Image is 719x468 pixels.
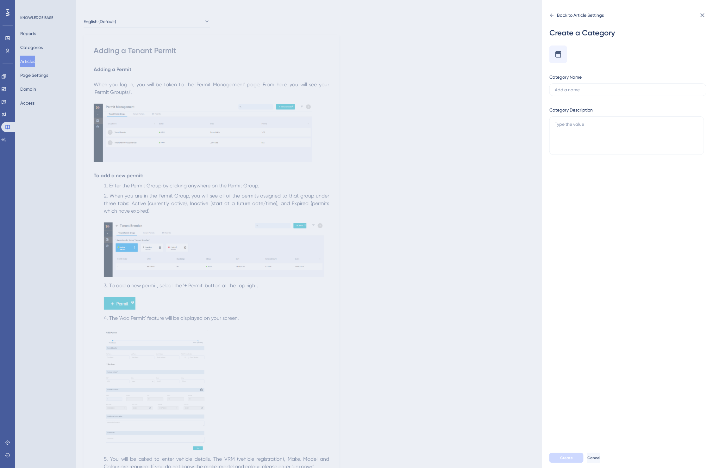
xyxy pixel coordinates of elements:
button: Cancel [587,453,600,463]
span: Cancel [587,455,600,460]
span: Create [560,455,573,460]
div: Category Name [549,73,582,81]
label: Category Description [549,106,706,114]
div: Back to Article Settings [557,11,604,19]
button: Create [549,453,584,463]
input: Add a name [555,86,701,93]
div: Create a Category [549,28,706,38]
